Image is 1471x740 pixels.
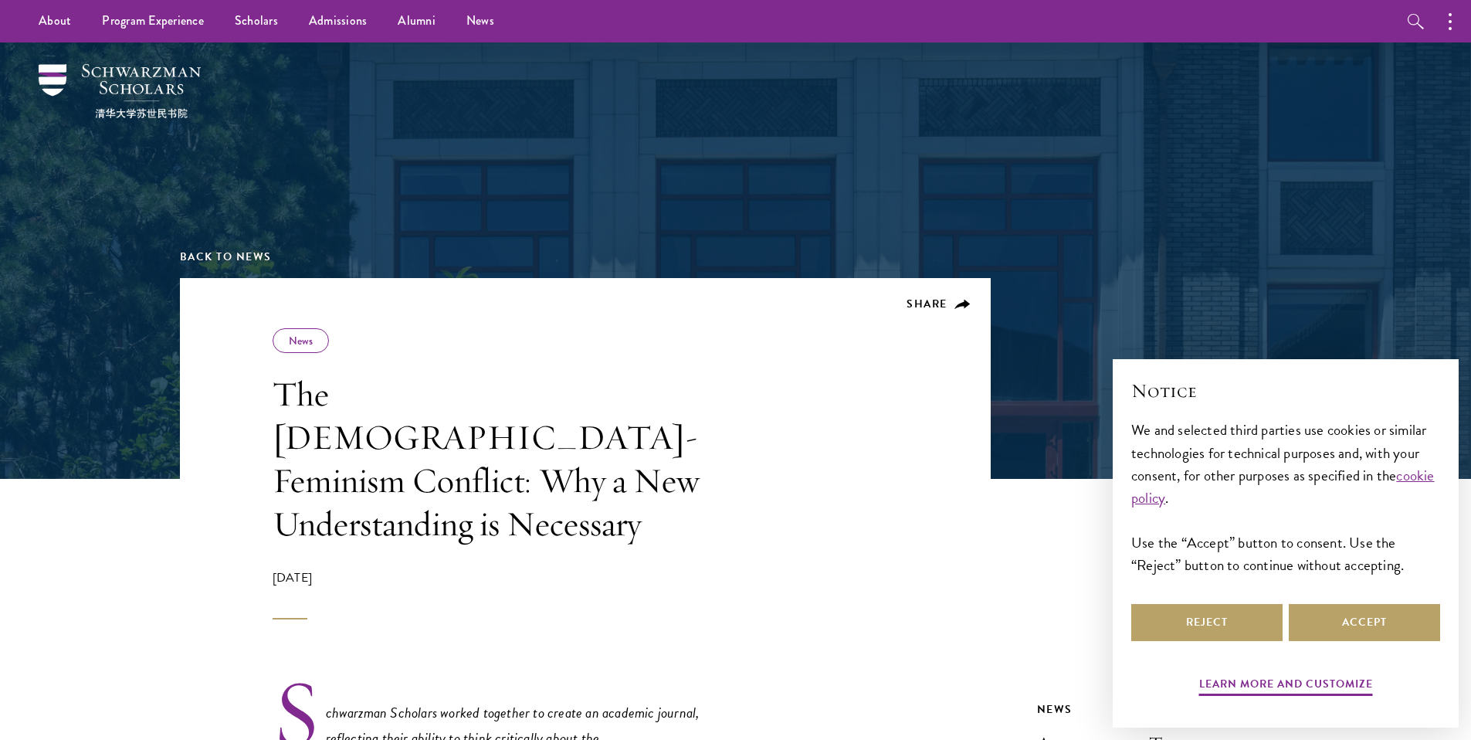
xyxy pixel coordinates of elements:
div: [DATE] [273,569,713,619]
span: Share [907,296,947,312]
a: cookie policy [1131,464,1435,509]
h1: The [DEMOGRAPHIC_DATA]-Feminism Conflict: Why a New Understanding is Necessary [273,372,713,545]
button: Reject [1131,604,1283,641]
button: Accept [1289,604,1440,641]
a: News [289,333,313,348]
button: Share [907,297,971,311]
img: Schwarzman Scholars [39,64,201,118]
div: We and selected third parties use cookies or similar technologies for technical purposes and, wit... [1131,419,1440,575]
div: News [1037,700,1292,719]
a: Back to News [180,249,272,265]
h2: Notice [1131,378,1440,404]
button: Learn more and customize [1199,674,1373,698]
